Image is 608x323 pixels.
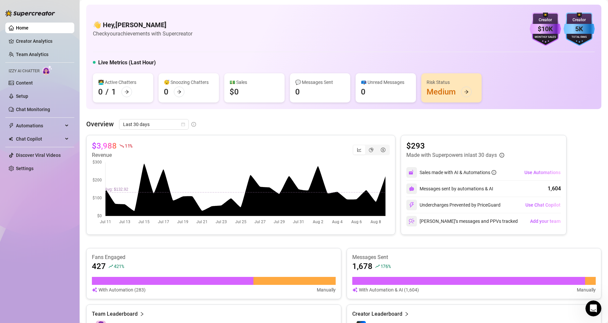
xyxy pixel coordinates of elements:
[406,216,518,226] div: [PERSON_NAME]’s messages and PPVs tracked
[492,170,496,175] span: info-circle
[92,254,336,261] article: Fans Engaged
[16,25,29,31] a: Home
[230,87,239,97] div: $0
[409,202,415,208] img: svg%3e
[380,263,391,269] span: 176 %
[78,224,88,228] span: Help
[361,87,366,97] div: 0
[404,310,409,318] span: right
[295,87,300,97] div: 0
[353,145,390,155] div: segmented control
[16,166,34,171] a: Settings
[359,286,419,293] article: With Automation & AI (1,604)
[16,80,33,86] a: Content
[33,207,66,233] button: Messages
[66,207,100,233] button: Help
[119,144,124,148] span: fall
[5,10,55,17] img: logo-BBDzfeDw.svg
[92,310,138,318] article: Team Leaderboard
[7,178,126,224] img: Super Mass, Dark Mode, Message Library & Bump Improvements
[16,94,28,99] a: Setup
[409,218,415,224] img: svg%3e
[406,183,493,194] div: Messages sent by automations & AI
[500,153,504,158] span: info-circle
[406,141,504,151] article: $293
[375,264,380,269] span: rise
[92,286,97,293] img: svg%3e
[524,167,561,178] button: Use Automations
[564,35,595,39] div: Total Fans
[564,17,595,23] div: Creator
[98,79,148,86] div: 👩‍💻 Active Chatters
[79,11,92,24] img: Profile image for Giselle
[7,89,126,124] div: Recent messageProfile image for EllaHi [PERSON_NAME] is now active on your account and ready to b...
[13,70,119,81] p: How can we help?
[9,68,39,74] span: Izzy AI Chatter
[420,169,496,176] div: Sales made with AI & Automations
[108,264,113,269] span: rise
[92,141,117,151] article: $3,988
[191,122,196,127] span: info-circle
[13,13,65,23] img: logo
[104,11,117,24] div: Profile image for Joe
[369,148,373,152] span: pie-chart
[295,79,345,86] div: 💬 Messages Sent
[140,310,144,318] span: right
[352,286,358,293] img: svg%3e
[530,13,561,46] img: purple-badge-B9DA21FR.svg
[361,79,411,86] div: 📪 Unread Messages
[14,161,111,168] div: 🌟 Book a demo with the team
[14,133,111,140] div: Send us a message
[123,119,185,129] span: Last 30 days
[13,47,119,70] p: Hi [PERSON_NAME] 👋
[38,224,61,228] span: Messages
[99,286,146,293] article: With Automation (283)
[114,263,124,269] span: 421 %
[381,148,385,152] span: dollar-circle
[7,177,126,269] div: Super Mass, Dark Mode, Message Library & Bump Improvements
[564,13,595,46] img: blue-badge-DgoSNQY1.svg
[98,87,103,97] div: 0
[406,151,497,159] article: Made with Superpowers in last 30 days
[164,79,214,86] div: 😴 Snoozing Chatters
[30,111,68,118] div: [PERSON_NAME]
[14,95,119,102] div: Recent message
[86,119,114,129] article: Overview
[577,286,596,293] article: Manually
[585,300,601,316] iframe: Intercom live chat
[525,200,561,210] button: Use Chat Copilot
[357,148,362,152] span: line-chart
[409,186,414,191] img: svg%3e
[93,20,192,30] h4: 👋 Hey, [PERSON_NAME]
[352,310,402,318] article: Creator Leaderboard
[164,87,169,97] div: 0
[92,151,132,159] article: Revenue
[530,219,561,224] span: Add your team
[125,143,132,149] span: 11 %
[98,59,156,67] h5: Live Metrics (Last Hour)
[548,185,561,193] div: 1,604
[69,111,93,118] div: • 11m ago
[110,224,122,228] span: News
[177,90,181,94] span: arrow-right
[352,261,372,272] article: 1,678
[317,286,336,293] article: Manually
[9,123,14,128] span: thunderbolt
[406,200,501,210] div: Undercharges Prevented by PriceGuard
[16,153,61,158] a: Discover Viral Videos
[92,11,105,24] img: Profile image for Ella
[16,120,63,131] span: Automations
[9,137,13,141] img: Chat Copilot
[530,35,561,39] div: Monthly Sales
[16,52,48,57] a: Team Analytics
[111,87,116,97] div: 1
[10,159,123,171] a: 🌟 Book a demo with the team
[7,127,126,153] div: Send us a messageWe typically reply in a few hours
[525,202,561,208] span: Use Chat Copilot
[530,24,561,34] div: $10K
[42,65,52,75] img: AI Chatter
[7,99,126,124] div: Profile image for EllaHi [PERSON_NAME] is now active on your account and ready to be turned on. L...
[14,140,111,147] div: We typically reply in a few hours
[16,134,63,144] span: Chat Copilot
[564,24,595,34] div: 5K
